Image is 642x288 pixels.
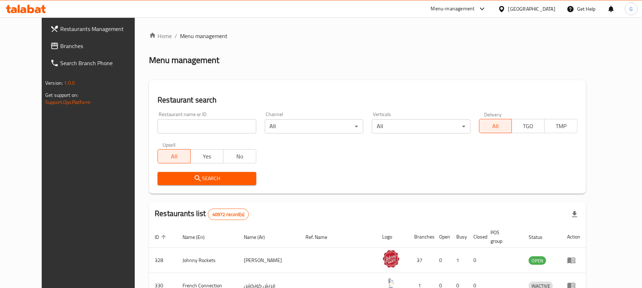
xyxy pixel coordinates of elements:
[484,112,502,117] label: Delivery
[566,206,583,223] div: Export file
[382,250,400,268] img: Johnny Rockets
[183,233,214,241] span: Name (En)
[482,121,509,131] span: All
[149,32,586,40] nav: breadcrumb
[544,119,577,133] button: TMP
[180,32,227,40] span: Menu management
[45,54,149,72] a: Search Branch Phone
[60,42,143,50] span: Branches
[529,233,552,241] span: Status
[306,233,337,241] span: Ref. Name
[60,59,143,67] span: Search Branch Phone
[175,32,177,40] li: /
[60,25,143,33] span: Restaurants Management
[163,174,250,183] span: Search
[567,256,580,265] div: Menu
[431,5,475,13] div: Menu-management
[208,209,249,220] div: Total records count
[149,248,177,273] td: 328
[372,119,470,133] div: All
[376,226,409,248] th: Logo
[451,226,468,248] th: Busy
[149,54,219,66] h2: Menu management
[433,248,451,273] td: 0
[433,226,451,248] th: Open
[512,119,545,133] button: TGO
[409,226,433,248] th: Branches
[190,149,224,163] button: Yes
[158,149,191,163] button: All
[194,151,221,162] span: Yes
[45,20,149,37] a: Restaurants Management
[163,142,176,147] label: Upsell
[45,37,149,54] a: Branches
[548,121,575,131] span: TMP
[208,211,248,218] span: 40972 record(s)
[451,248,468,273] td: 1
[630,5,633,13] span: G
[223,149,256,163] button: No
[529,257,546,265] span: OPEN
[64,78,75,88] span: 1.0.0
[177,248,238,273] td: Johnny Rockets
[479,119,512,133] button: All
[155,233,168,241] span: ID
[468,248,485,273] td: 0
[244,233,274,241] span: Name (Ar)
[409,248,433,273] td: 37
[161,151,188,162] span: All
[158,119,256,133] input: Search for restaurant name or ID..
[226,151,253,162] span: No
[468,226,485,248] th: Closed
[515,121,542,131] span: TGO
[45,98,91,107] a: Support.OpsPlatform
[158,172,256,185] button: Search
[155,208,249,220] h2: Restaurants list
[491,228,514,245] span: POS group
[45,78,63,88] span: Version:
[508,5,555,13] div: [GEOGRAPHIC_DATA]
[158,95,577,105] h2: Restaurant search
[561,226,586,248] th: Action
[238,248,300,273] td: [PERSON_NAME]
[149,32,172,40] a: Home
[265,119,363,133] div: All
[45,90,78,100] span: Get support on:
